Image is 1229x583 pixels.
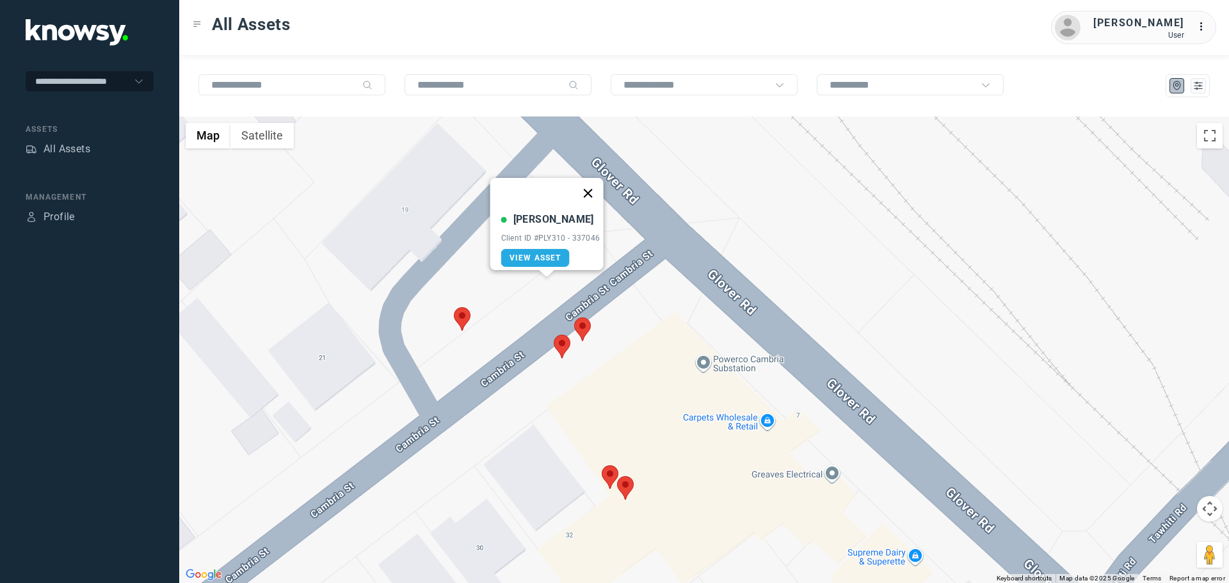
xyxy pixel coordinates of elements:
button: Keyboard shortcuts [997,574,1052,583]
span: All Assets [212,13,291,36]
span: View Asset [510,253,561,262]
img: Google [182,566,225,583]
a: ProfileProfile [26,209,75,225]
div: Assets [26,143,37,155]
img: avatar.png [1055,15,1080,40]
div: Map [1171,80,1183,92]
div: : [1197,19,1212,35]
div: User [1093,31,1184,40]
button: Show street map [186,123,230,148]
div: List [1193,80,1204,92]
a: Open this area in Google Maps (opens a new window) [182,566,225,583]
a: Terms (opens in new tab) [1143,575,1162,582]
div: Toggle Menu [193,20,202,29]
button: Map camera controls [1197,496,1223,522]
tspan: ... [1198,22,1210,31]
div: [PERSON_NAME] [1093,15,1184,31]
img: Application Logo [26,19,128,45]
a: Report a map error [1169,575,1225,582]
div: All Assets [44,141,90,157]
button: Drag Pegman onto the map to open Street View [1197,542,1223,568]
a: AssetsAll Assets [26,141,90,157]
div: Management [26,191,154,203]
div: [PERSON_NAME] [513,212,594,227]
div: : [1197,19,1212,36]
div: Assets [26,124,154,135]
a: View Asset [501,249,570,267]
div: Search [362,80,373,90]
div: Profile [26,211,37,223]
button: Close [572,178,603,209]
button: Toggle fullscreen view [1197,123,1223,148]
div: Profile [44,209,75,225]
button: Show satellite imagery [230,123,294,148]
div: Client ID #PLY310 - 337046 [501,234,600,243]
div: Search [568,80,579,90]
span: Map data ©2025 Google [1059,575,1134,582]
